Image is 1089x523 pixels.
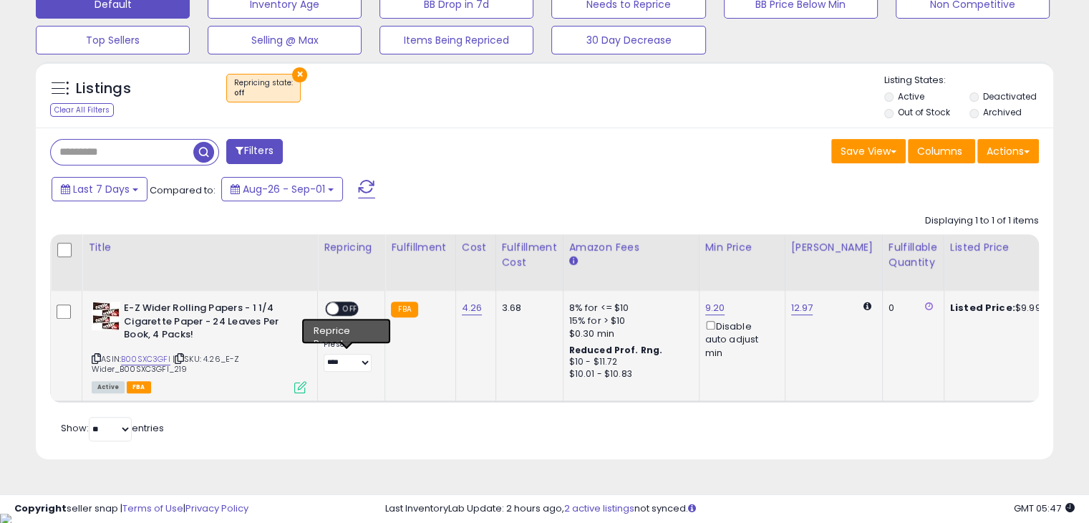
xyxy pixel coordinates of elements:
[92,381,125,393] span: All listings currently available for purchase on Amazon
[221,177,343,201] button: Aug-26 - Sep-01
[50,103,114,117] div: Clear All Filters
[569,240,693,255] div: Amazon Fees
[226,139,282,164] button: Filters
[569,255,578,268] small: Amazon Fees.
[705,301,725,315] a: 9.20
[502,302,552,315] div: 3.68
[502,240,557,270] div: Fulfillment Cost
[76,79,131,99] h5: Listings
[705,318,774,360] div: Disable auto adjust min
[150,183,216,197] span: Compared to:
[52,177,147,201] button: Last 7 Days
[898,90,924,102] label: Active
[982,106,1021,118] label: Archived
[324,240,379,255] div: Repricing
[14,502,67,515] strong: Copyright
[982,90,1036,102] label: Deactivated
[124,302,298,345] b: E-Z Wider Rolling Papers - 1 1/4 Cigarette Paper - 24 Leaves Per Book, 4 Packs!
[292,67,307,82] button: ×
[791,301,813,315] a: 12.97
[36,26,190,54] button: Top Sellers
[791,240,876,255] div: [PERSON_NAME]
[863,302,871,311] i: Calculated using Dynamic Max Price.
[1014,502,1075,515] span: 2025-09-9 05:47 GMT
[569,356,688,368] div: $10 - $11.72
[551,26,705,54] button: 30 Day Decrease
[379,26,533,54] button: Items Being Repriced
[925,214,1039,228] div: Displaying 1 to 1 of 1 items
[243,182,325,196] span: Aug-26 - Sep-01
[569,344,663,356] b: Reduced Prof. Rng.
[234,88,293,98] div: off
[889,302,933,315] div: 0
[569,302,688,315] div: 8% for <= $10
[391,302,417,317] small: FBA
[14,502,248,516] div: seller snap | |
[564,502,634,515] a: 2 active listings
[705,240,779,255] div: Min Price
[122,502,183,515] a: Terms of Use
[569,327,688,340] div: $0.30 min
[462,240,490,255] div: Cost
[61,421,164,435] span: Show: entries
[569,368,688,380] div: $10.01 - $10.83
[92,302,306,392] div: ASIN:
[127,381,151,393] span: FBA
[339,303,362,315] span: OFF
[92,353,239,375] span: | SKU: 4.26_E-Z Wider_B00SXC3GFI_219
[831,139,906,163] button: Save View
[569,315,688,327] div: 15% for > $10
[908,139,975,163] button: Columns
[121,353,170,365] a: B00SXC3GFI
[950,301,1015,315] b: Listed Price:
[917,144,962,158] span: Columns
[324,324,374,337] div: Amazon AI
[889,240,938,270] div: Fulfillable Quantity
[385,502,1075,516] div: Last InventoryLab Update: 2 hours ago, not synced.
[208,26,362,54] button: Selling @ Max
[391,240,449,255] div: Fulfillment
[92,302,120,330] img: 51ggcZls+NL._SL40_.jpg
[88,240,311,255] div: Title
[977,139,1039,163] button: Actions
[898,106,950,118] label: Out of Stock
[324,340,374,372] div: Preset:
[73,182,130,196] span: Last 7 Days
[462,301,483,315] a: 4.26
[234,77,293,99] span: Repricing state :
[884,74,1053,87] p: Listing States:
[950,240,1074,255] div: Listed Price
[185,502,248,515] a: Privacy Policy
[950,302,1069,315] div: $9.99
